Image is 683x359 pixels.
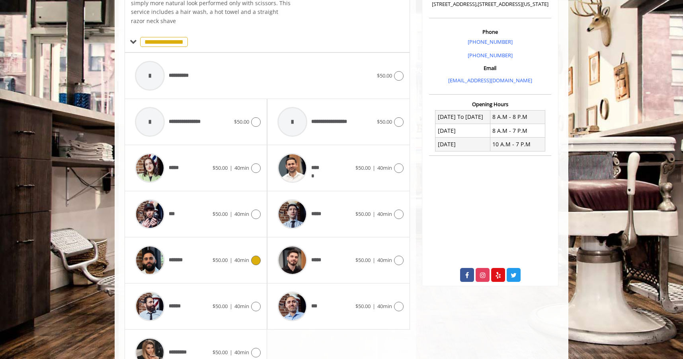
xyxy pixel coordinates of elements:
span: $50.00 [355,210,371,217]
td: [DATE] To [DATE] [435,110,490,124]
span: 40min [377,256,392,264]
span: $50.00 [377,118,392,125]
td: 8 A.M - 7 P.M [490,124,545,138]
span: | [230,210,232,217]
h3: Phone [431,29,549,35]
span: | [373,164,375,171]
span: $50.00 [213,349,228,356]
td: [DATE] [435,138,490,151]
span: | [373,210,375,217]
a: [PHONE_NUMBER] [468,38,513,45]
span: $50.00 [355,164,371,171]
h3: Opening Hours [429,101,551,107]
span: 40min [234,303,249,310]
span: 40min [377,303,392,310]
h3: Email [431,65,549,71]
span: | [373,256,375,264]
a: [EMAIL_ADDRESS][DOMAIN_NAME] [448,77,532,84]
span: $50.00 [377,72,392,79]
span: | [230,256,232,264]
span: $50.00 [355,256,371,264]
span: $50.00 [234,118,249,125]
span: 40min [234,256,249,264]
span: 40min [234,349,249,356]
span: 40min [377,210,392,217]
span: $50.00 [213,256,228,264]
span: 40min [377,164,392,171]
span: | [230,303,232,310]
td: 8 A.M - 8 P.M [490,110,545,124]
span: | [373,303,375,310]
span: $50.00 [213,164,228,171]
span: $50.00 [355,303,371,310]
span: 40min [234,210,249,217]
span: 40min [234,164,249,171]
a: [PHONE_NUMBER] [468,52,513,59]
span: $50.00 [213,303,228,310]
span: | [230,349,232,356]
td: [DATE] [435,124,490,138]
span: | [230,164,232,171]
td: 10 A.M - 7 P.M [490,138,545,151]
span: $50.00 [213,210,228,217]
